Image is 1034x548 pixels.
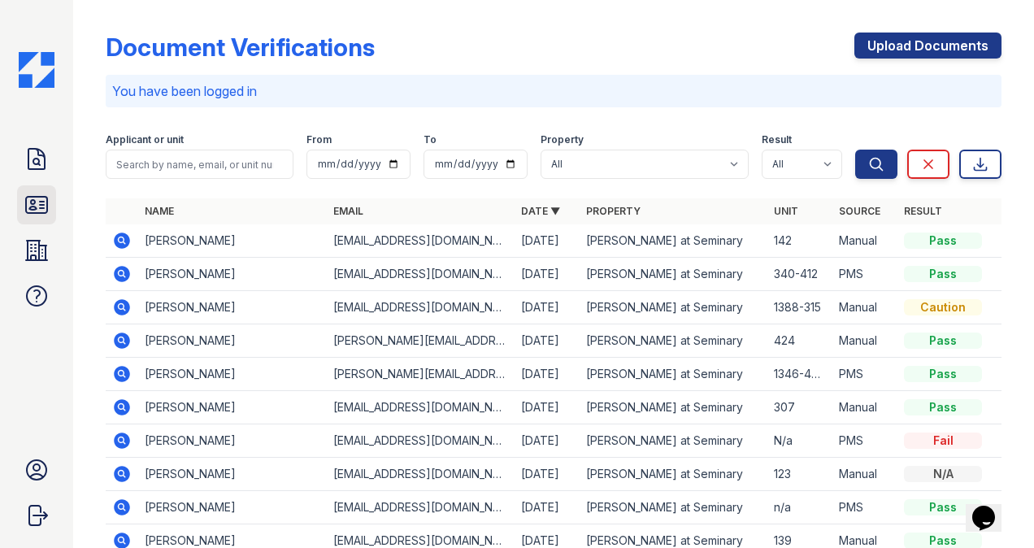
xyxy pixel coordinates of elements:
[515,391,580,424] td: [DATE]
[19,52,54,88] img: CE_Icon_Blue-c292c112584629df590d857e76928e9f676e5b41ef8f769ba2f05ee15b207248.png
[106,150,293,179] input: Search by name, email, or unit number
[521,205,560,217] a: Date ▼
[767,458,832,491] td: 123
[580,224,767,258] td: [PERSON_NAME] at Seminary
[515,324,580,358] td: [DATE]
[145,205,174,217] a: Name
[832,324,897,358] td: Manual
[515,358,580,391] td: [DATE]
[327,358,515,391] td: [PERSON_NAME][EMAIL_ADDRESS][PERSON_NAME][DOMAIN_NAME]
[767,491,832,524] td: n/a
[138,391,326,424] td: [PERSON_NAME]
[966,483,1018,532] iframe: chat widget
[106,33,375,62] div: Document Verifications
[327,491,515,524] td: [EMAIL_ADDRESS][DOMAIN_NAME]
[904,366,982,382] div: Pass
[541,133,584,146] label: Property
[580,391,767,424] td: [PERSON_NAME] at Seminary
[138,324,326,358] td: [PERSON_NAME]
[515,458,580,491] td: [DATE]
[832,424,897,458] td: PMS
[832,224,897,258] td: Manual
[904,233,982,249] div: Pass
[106,133,184,146] label: Applicant or unit
[904,299,982,315] div: Caution
[327,458,515,491] td: [EMAIL_ADDRESS][DOMAIN_NAME]
[762,133,792,146] label: Result
[333,205,363,217] a: Email
[854,33,1001,59] a: Upload Documents
[832,258,897,291] td: PMS
[327,291,515,324] td: [EMAIL_ADDRESS][DOMAIN_NAME]
[327,258,515,291] td: [EMAIL_ADDRESS][DOMAIN_NAME]
[138,291,326,324] td: [PERSON_NAME]
[138,491,326,524] td: [PERSON_NAME]
[138,458,326,491] td: [PERSON_NAME]
[580,458,767,491] td: [PERSON_NAME] at Seminary
[515,258,580,291] td: [DATE]
[767,324,832,358] td: 424
[580,358,767,391] td: [PERSON_NAME] at Seminary
[515,491,580,524] td: [DATE]
[904,466,982,482] div: N/A
[904,266,982,282] div: Pass
[767,358,832,391] td: 1346-424R
[904,499,982,515] div: Pass
[580,424,767,458] td: [PERSON_NAME] at Seminary
[904,205,942,217] a: Result
[515,291,580,324] td: [DATE]
[767,258,832,291] td: 340-412
[767,424,832,458] td: N/a
[767,391,832,424] td: 307
[904,333,982,349] div: Pass
[327,424,515,458] td: [EMAIL_ADDRESS][DOMAIN_NAME]
[515,424,580,458] td: [DATE]
[580,491,767,524] td: [PERSON_NAME] at Seminary
[138,358,326,391] td: [PERSON_NAME]
[138,258,326,291] td: [PERSON_NAME]
[424,133,437,146] label: To
[580,291,767,324] td: [PERSON_NAME] at Seminary
[832,291,897,324] td: Manual
[774,205,798,217] a: Unit
[767,224,832,258] td: 142
[515,224,580,258] td: [DATE]
[327,224,515,258] td: [EMAIL_ADDRESS][DOMAIN_NAME]
[904,399,982,415] div: Pass
[832,358,897,391] td: PMS
[767,291,832,324] td: 1388-315
[586,205,641,217] a: Property
[112,81,995,101] p: You have been logged in
[327,324,515,358] td: [PERSON_NAME][EMAIL_ADDRESS][PERSON_NAME][DOMAIN_NAME]
[138,224,326,258] td: [PERSON_NAME]
[832,391,897,424] td: Manual
[580,258,767,291] td: [PERSON_NAME] at Seminary
[904,433,982,449] div: Fail
[839,205,880,217] a: Source
[327,391,515,424] td: [EMAIL_ADDRESS][DOMAIN_NAME]
[306,133,332,146] label: From
[580,324,767,358] td: [PERSON_NAME] at Seminary
[832,458,897,491] td: Manual
[138,424,326,458] td: [PERSON_NAME]
[832,491,897,524] td: PMS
